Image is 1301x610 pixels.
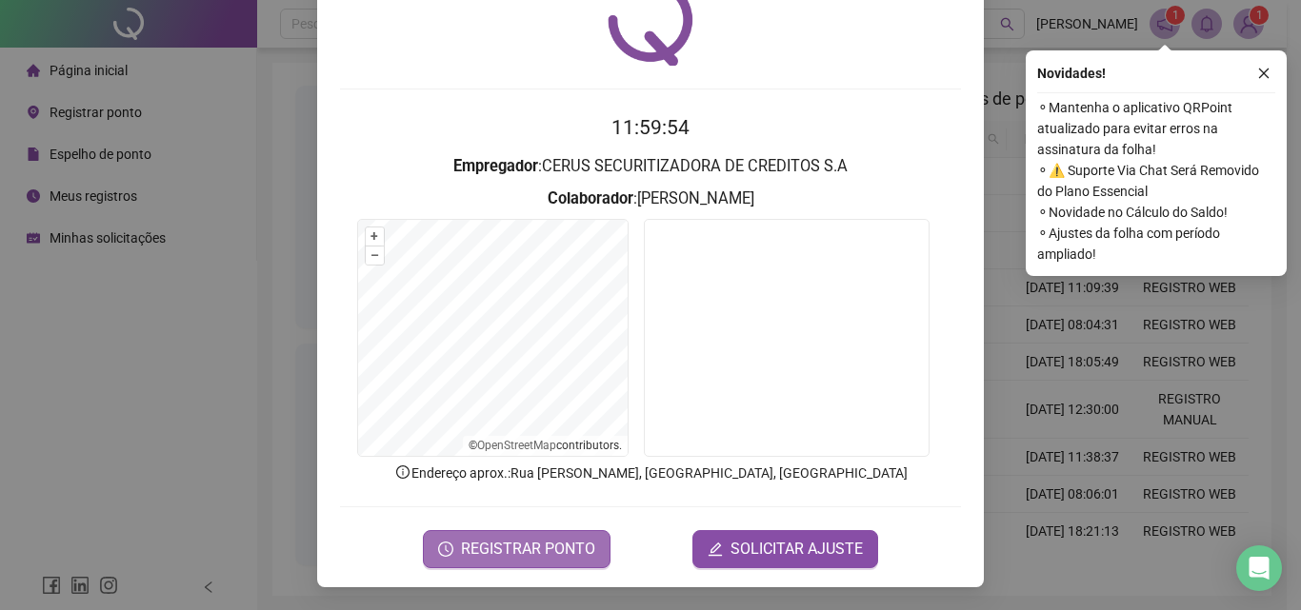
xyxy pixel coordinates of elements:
[366,246,384,265] button: –
[548,189,633,207] strong: Colaborador
[1037,97,1275,160] span: ⚬ Mantenha o aplicativo QRPoint atualizado para evitar erros na assinatura da folha!
[708,541,723,557] span: edit
[1037,223,1275,265] span: ⚬ Ajustes da folha com período ampliado!
[340,187,961,211] h3: : [PERSON_NAME]
[611,116,690,139] time: 11:59:54
[469,439,622,452] li: © contributors.
[1236,545,1282,591] div: Open Intercom Messenger
[1037,160,1275,202] span: ⚬ ⚠️ Suporte Via Chat Será Removido do Plano Essencial
[1037,202,1275,223] span: ⚬ Novidade no Cálculo do Saldo!
[453,157,538,175] strong: Empregador
[731,538,863,561] span: SOLICITAR AJUSTE
[477,439,556,452] a: OpenStreetMap
[692,530,878,568] button: editSOLICITAR AJUSTE
[1037,63,1106,84] span: Novidades !
[423,530,610,568] button: REGISTRAR PONTO
[340,462,961,483] p: Endereço aprox. : Rua [PERSON_NAME], [GEOGRAPHIC_DATA], [GEOGRAPHIC_DATA]
[461,538,595,561] span: REGISTRAR PONTO
[366,227,384,246] button: +
[340,154,961,179] h3: : CERUS SECURITIZADORA DE CREDITOS S.A
[1257,67,1271,80] span: close
[438,541,453,557] span: clock-circle
[394,463,411,481] span: info-circle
